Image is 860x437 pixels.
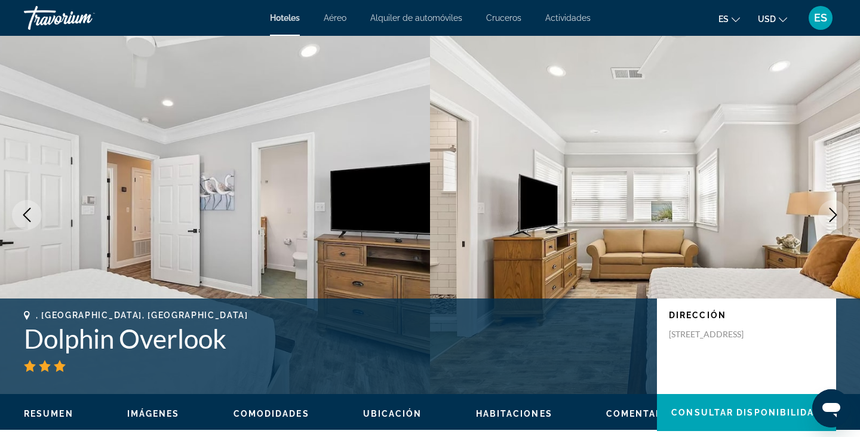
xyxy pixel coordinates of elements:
[718,14,729,24] span: es
[545,13,591,23] a: Actividades
[718,10,740,27] button: Change language
[818,200,848,230] button: Next image
[486,13,521,23] a: Cruceros
[363,409,422,418] span: Ubicación
[812,389,850,427] iframe: Button to launch messaging window
[127,409,180,418] span: Imágenes
[606,409,681,418] span: Comentarios
[324,13,346,23] a: Aéreo
[24,2,143,33] a: Travorium
[12,200,42,230] button: Previous image
[370,13,462,23] a: Alquiler de automóviles
[127,408,180,419] button: Imágenes
[671,408,821,417] span: Consultar disponibilidad
[657,394,836,431] button: Consultar disponibilidad
[234,408,309,419] button: Comodidades
[758,14,776,24] span: USD
[476,408,552,419] button: Habitaciones
[270,13,300,23] a: Hoteles
[476,409,552,418] span: Habitaciones
[24,408,73,419] button: Resumen
[24,323,645,354] h1: Dolphin Overlook
[669,329,764,340] p: [STREET_ADDRESS]
[234,409,309,418] span: Comodidades
[814,12,827,24] span: ES
[606,408,681,419] button: Comentarios
[758,10,787,27] button: Change currency
[24,409,73,418] span: Resumen
[36,310,248,320] span: , [GEOGRAPHIC_DATA], [GEOGRAPHIC_DATA]
[669,310,824,320] p: Dirección
[363,408,422,419] button: Ubicación
[805,5,836,30] button: User Menu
